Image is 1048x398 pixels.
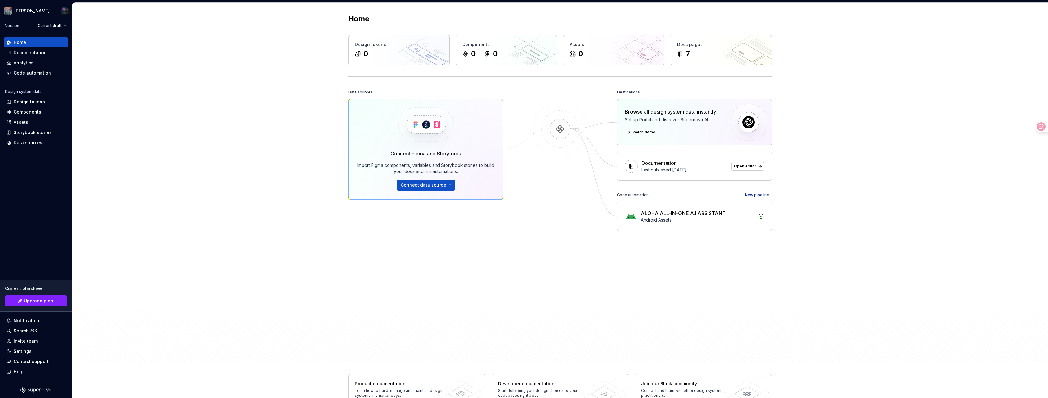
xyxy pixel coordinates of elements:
button: Notifications [4,316,68,326]
span: Current draft [38,23,62,28]
button: Watch demo [625,128,658,136]
div: Data sources [348,88,373,97]
div: Connect and learn with other design system practitioners. [641,388,731,398]
h2: Home [348,14,369,24]
div: 0 [493,49,498,59]
a: Assets [4,117,68,127]
div: Set up Portal and discover Supernova AI. [625,117,716,123]
span: Open editor [734,164,756,169]
div: 7 [686,49,690,59]
button: Help [4,367,68,377]
div: Design tokens [14,99,45,105]
a: Settings [4,346,68,356]
div: Design system data [5,89,41,94]
div: Home [14,39,26,45]
div: Notifications [14,318,42,324]
div: Design tokens [355,41,443,48]
div: Invite team [14,338,38,344]
a: Design tokens [4,97,68,107]
div: Data sources [14,140,42,146]
a: Analytics [4,58,68,68]
div: [PERSON_NAME]'s Twisted Universe [14,8,54,14]
div: Components [14,109,41,115]
div: Learn how to build, manage and maintain design systems in smarter ways. [355,388,445,398]
div: Code automation [617,191,649,199]
div: Analytics [14,60,33,66]
div: Current plan : Free [5,285,67,292]
div: Docs pages [677,41,765,48]
div: 0 [363,49,368,59]
div: Components [462,41,550,48]
a: Components00 [456,35,557,65]
div: Contact support [14,358,49,365]
div: 0 [578,49,583,59]
button: New pipeline [737,191,772,199]
div: Search ⌘K [14,328,37,334]
span: Watch demo [633,130,655,135]
div: Destinations [617,88,640,97]
a: Design tokens0 [348,35,450,65]
button: Current draft [35,21,69,30]
div: 0 [471,49,476,59]
a: Invite team [4,336,68,346]
div: Settings [14,348,32,354]
div: Developer documentation [498,381,588,387]
a: Assets0 [563,35,664,65]
div: Storybook stories [14,129,52,136]
div: ALOHA ALL-IN-ONE A.I ASSISTANT [641,210,726,217]
div: Import Figma components, variables and Storybook stories to build your docs and run automations. [357,162,494,175]
a: Open editor [731,162,764,171]
button: Upgrade plan [5,295,67,306]
div: Android Assets [641,217,754,223]
a: Storybook stories [4,128,68,137]
div: Connect Figma and Storybook [390,150,461,157]
span: Upgrade plan [24,298,53,304]
a: Documentation [4,48,68,58]
div: Documentation [641,159,677,167]
a: Docs pages7 [671,35,772,65]
div: Product documentation [355,381,445,387]
div: Last published [DATE] [641,167,728,173]
a: Data sources [4,138,68,148]
span: New pipeline [745,193,769,197]
img: Malcolm Lee [61,7,69,15]
img: 275e3290-e2d7-4bcc-be6f-17cca7e2d489.png [4,7,12,15]
div: Start delivering your design choices to your codebases right away. [498,388,588,398]
button: [PERSON_NAME]'s Twisted UniverseMalcolm Lee [1,4,71,17]
svg: Supernova Logo [20,387,51,393]
a: Code automation [4,68,68,78]
div: Version [5,23,19,28]
div: Documentation [14,50,47,56]
a: Components [4,107,68,117]
div: Help [14,369,24,375]
button: Search ⌘K [4,326,68,336]
div: Assets [570,41,658,48]
div: Assets [14,119,28,125]
button: Contact support [4,357,68,366]
button: Connect data source [397,180,455,191]
a: Home [4,37,68,47]
div: Code automation [14,70,51,76]
div: Join our Slack community [641,381,731,387]
span: Connect data source [401,182,446,188]
div: Browse all design system data instantly [625,108,716,115]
